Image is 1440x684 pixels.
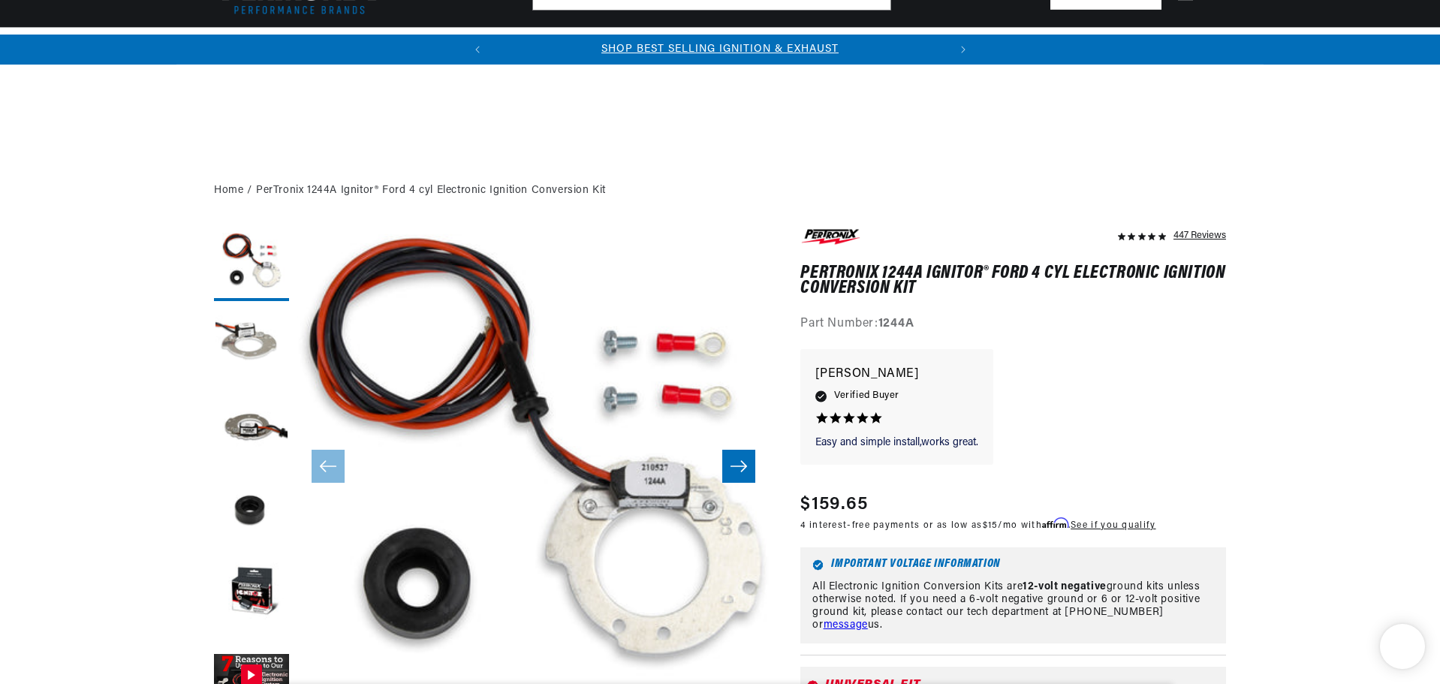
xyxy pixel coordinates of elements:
[834,387,899,404] span: Verified Buyer
[815,435,978,450] p: Easy and simple install,works great.
[736,28,845,63] summary: Battery Products
[983,521,999,530] span: $15
[214,28,335,63] summary: Ignition Conversions
[1173,226,1226,244] div: 447 Reviews
[1042,517,1068,529] span: Affirm
[824,619,868,631] a: message
[214,474,289,549] button: Load image 4 in gallery view
[214,391,289,466] button: Load image 3 in gallery view
[462,35,493,65] button: Translation missing: en.sections.announcements.previous_announcement
[722,450,755,483] button: Slide right
[845,28,952,63] summary: Spark Plug Wires
[812,559,1214,571] h6: Important Voltage Information
[214,556,289,631] button: Load image 5 in gallery view
[493,41,948,58] div: 1 of 2
[812,581,1214,631] p: All Electronic Ignition Conversion Kits are ground kits unless otherwise noted. If you need a 6-v...
[951,28,1029,63] summary: Motorcycle
[650,28,736,63] summary: Engine Swaps
[800,518,1155,532] p: 4 interest-free payments or as low as /mo with .
[214,309,289,384] button: Load image 2 in gallery view
[459,28,650,63] summary: Headers, Exhausts & Components
[176,35,1264,65] slideshow-component: Translation missing: en.sections.announcements.announcement_bar
[256,182,606,199] a: PerTronix 1244A Ignitor® Ford 4 cyl Electronic Ignition Conversion Kit
[1071,521,1155,530] a: See if you qualify - Learn more about Affirm Financing (opens in modal)
[800,491,868,518] span: $159.65
[800,266,1226,297] h1: PerTronix 1244A Ignitor® Ford 4 cyl Electronic Ignition Conversion Kit
[214,226,289,301] button: Load image 1 in gallery view
[1135,28,1226,64] summary: Product Support
[335,28,459,63] summary: Coils & Distributors
[601,44,839,55] a: SHOP BEST SELLING IGNITION & EXHAUST
[800,315,1226,334] div: Part Number:
[878,318,914,330] strong: 1244A
[493,41,948,58] div: Announcement
[214,182,1226,199] nav: breadcrumbs
[948,35,978,65] button: Translation missing: en.sections.announcements.next_announcement
[312,450,345,483] button: Slide left
[815,364,978,385] p: [PERSON_NAME]
[1023,581,1107,592] strong: 12-volt negative
[214,182,243,199] a: Home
